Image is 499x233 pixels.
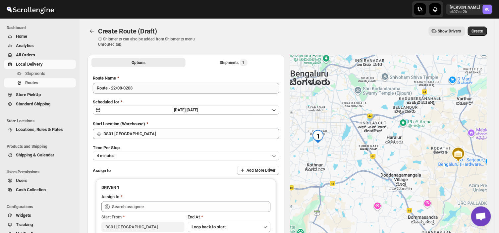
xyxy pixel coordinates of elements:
[450,5,480,10] p: [PERSON_NAME]
[5,1,55,18] img: ScrollEngine
[16,34,27,39] span: Home
[91,58,186,67] button: All Route Options
[7,118,76,124] span: Store Locations
[93,83,279,93] input: Eg: Bengaluru Route
[7,204,76,209] span: Configurations
[188,214,271,220] div: End At
[187,58,281,67] button: Selected Shipments
[438,29,461,34] span: Show Drivers
[4,220,76,229] button: Tracking
[97,153,114,158] span: 4 minutes
[4,78,76,87] button: Routes
[450,10,480,14] p: b607ea-2b
[16,213,31,218] span: Widgets
[4,150,76,160] button: Shipping & Calendar
[25,80,38,85] span: Routes
[485,7,490,12] text: RC
[468,27,487,36] button: Create
[446,4,493,15] button: User menu
[16,152,54,157] span: Shipping & Calendar
[4,185,76,195] button: Cash Collection
[7,25,76,30] span: Dashboard
[187,108,198,112] span: [DATE]
[311,130,325,143] div: 1
[16,222,33,227] span: Tracking
[192,224,226,229] span: Loop back to start
[101,214,122,219] span: Start From
[98,36,202,47] p: ⓘ Shipments can also be added from Shipments menu Unrouted tab
[4,176,76,185] button: Users
[101,184,271,191] h3: DRIVER 1
[101,194,119,200] div: Assign to
[483,5,492,14] span: Rahul Chopra
[471,206,491,226] a: Open chat
[188,222,271,232] button: Loop back to start
[16,92,41,97] span: Store PickUp
[16,187,46,192] span: Cash Collection
[112,202,271,212] input: Search assignee
[4,69,76,78] button: Shipments
[237,166,279,175] button: Add More Driver
[243,60,245,65] span: 1
[4,211,76,220] button: Widgets
[87,27,97,36] button: Routes
[16,127,63,132] span: Locations, Rules & Rates
[93,99,119,104] span: Scheduled for
[93,151,279,160] button: 4 minutes
[25,71,45,76] span: Shipments
[16,62,43,67] span: Local Delivery
[220,59,248,66] div: Shipments
[93,168,111,173] span: Assign to
[7,144,76,149] span: Products and Shipping
[7,169,76,175] span: Users Permissions
[16,101,50,106] span: Standard Shipping
[16,43,34,48] span: Analytics
[247,168,275,173] span: Add More Driver
[472,29,483,34] span: Create
[4,50,76,60] button: All Orders
[4,125,76,134] button: Locations, Rules & Rates
[4,32,76,41] button: Home
[16,178,28,183] span: Users
[103,129,279,139] input: Search location
[93,145,120,150] span: Time Per Stop
[4,41,76,50] button: Analytics
[429,27,465,36] button: Show Drivers
[132,60,145,65] span: Options
[93,76,116,81] span: Route Name
[93,105,279,115] button: [DATE]|[DATE]
[93,121,145,126] span: Start Location (Warehouse)
[16,52,35,57] span: All Orders
[98,27,157,35] span: Create Route (Draft)
[174,108,187,112] span: [DATE] |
